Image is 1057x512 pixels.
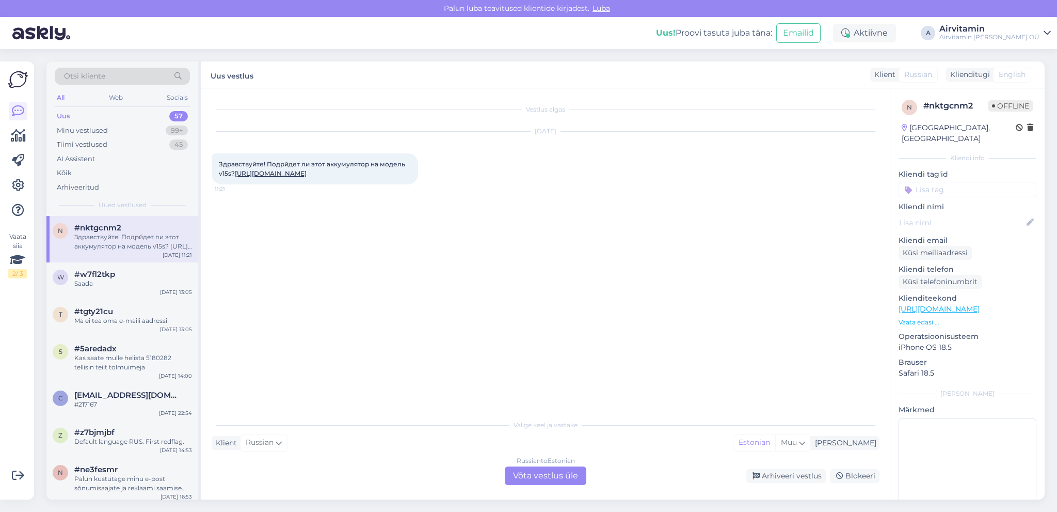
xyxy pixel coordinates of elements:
div: Saada [74,279,192,288]
span: Russian [904,69,932,80]
div: [PERSON_NAME] [811,438,876,448]
div: [DATE] 11:21 [163,251,192,259]
div: [DATE] 22:54 [159,409,192,417]
div: 57 [169,111,188,121]
div: Tiimi vestlused [57,139,107,150]
div: AI Assistent [57,154,95,164]
span: n [907,103,912,111]
div: Proovi tasuta juba täna: [656,27,772,39]
span: 11:21 [215,185,253,193]
div: [DATE] 14:53 [160,446,192,454]
span: Здравствуйте! Подрйдет ли этот аккумулятор на модель v15s? [219,160,407,177]
p: Operatsioonisüsteem [899,331,1036,342]
div: Klienditugi [946,69,990,80]
div: [GEOGRAPHIC_DATA], [GEOGRAPHIC_DATA] [902,122,1016,144]
div: Airvitamin [PERSON_NAME] OÜ [939,33,1039,41]
span: coolipreyly@hotmail.com [74,391,182,400]
span: English [999,69,1026,80]
span: #nktgcnm2 [74,223,121,232]
div: 2 / 3 [8,269,27,278]
p: Kliendi nimi [899,201,1036,212]
span: z [58,431,62,439]
label: Uus vestlus [211,68,253,82]
div: Estonian [733,435,775,451]
p: Klienditeekond [899,293,1036,304]
span: Muu [781,438,797,447]
div: Küsi telefoninumbrit [899,275,982,289]
div: [DATE] 13:05 [160,288,192,296]
div: A [921,26,935,40]
div: [PERSON_NAME] [899,389,1036,398]
div: Kas saate mulle helista 5180282 tellisin teilt tolmuimeja [74,353,192,372]
p: Märkmed [899,405,1036,415]
div: [DATE] 13:05 [160,325,192,333]
span: c [58,394,63,402]
span: Russian [246,437,274,448]
div: Kõik [57,168,72,178]
div: Aktiivne [833,24,896,42]
span: Otsi kliente [64,71,105,82]
span: #ne3fesmr [74,465,118,474]
img: Askly Logo [8,70,28,89]
div: Palun kustutage minu e-post sõnumisaajate ja reklaami saamise listist ära. Teeksin seda ise, aga ... [74,474,192,493]
div: Küsi meiliaadressi [899,246,972,260]
div: Vaata siia [8,232,27,278]
a: AirvitaminAirvitamin [PERSON_NAME] OÜ [939,25,1051,41]
div: Kliendi info [899,153,1036,163]
span: #tgty21cu [74,307,113,316]
b: Uus! [656,28,676,38]
div: Web [107,91,125,104]
div: 99+ [166,126,188,136]
div: Uus [57,111,70,121]
div: Valige keel ja vastake [212,421,879,430]
input: Lisa nimi [899,217,1024,228]
div: [DATE] 14:00 [159,372,192,380]
p: Vaata edasi ... [899,318,1036,327]
p: iPhone OS 18.5 [899,342,1036,353]
span: w [57,273,64,281]
span: t [59,311,62,318]
p: Brauser [899,357,1036,368]
span: 5 [59,348,62,355]
span: #5aredadx [74,344,117,353]
div: Võta vestlus üle [505,467,586,485]
span: #z7bjmjbf [74,428,115,437]
div: All [55,91,67,104]
p: Kliendi telefon [899,264,1036,275]
span: n [58,469,63,476]
p: Kliendi email [899,235,1036,246]
p: Kliendi tag'id [899,169,1036,180]
span: Offline [988,100,1033,112]
p: Safari 18.5 [899,368,1036,379]
div: Ma ei tea oma e-maili aadressi [74,316,192,325]
div: Russian to Estonian [517,456,575,466]
a: [URL][DOMAIN_NAME] [899,304,980,314]
div: Здравствуйте! Подрйдет ли этот аккумулятор на модель v15s? [URL][DOMAIN_NAME] [74,232,192,251]
span: Luba [589,4,613,13]
div: # nktgcnm2 [923,100,988,112]
div: [DATE] [212,127,879,136]
div: 45 [169,139,188,150]
span: Uued vestlused [99,200,147,210]
button: Emailid [776,23,821,43]
span: n [58,227,63,235]
div: Airvitamin [939,25,1039,33]
div: [DATE] 16:53 [161,493,192,501]
div: Default language RUS. First redflag. [74,437,192,446]
div: Minu vestlused [57,126,108,136]
div: Blokeeri [830,469,879,483]
div: Arhiveeritud [57,182,99,193]
span: #w7fl2tkp [74,270,115,279]
input: Lisa tag [899,182,1036,197]
div: Arhiveeri vestlus [746,469,826,483]
div: #217167 [74,400,192,409]
div: Socials [165,91,190,104]
a: [URL][DOMAIN_NAME] [235,169,307,177]
div: Klient [212,438,237,448]
div: Klient [870,69,895,80]
div: Vestlus algas [212,105,879,114]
